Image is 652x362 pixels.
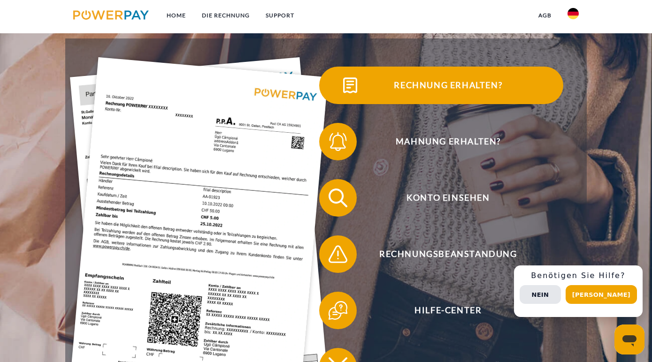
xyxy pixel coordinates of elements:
[566,285,637,304] button: [PERSON_NAME]
[514,265,643,317] div: Schnellhilfe
[520,285,561,304] button: Nein
[73,10,149,20] img: logo-powerpay.svg
[319,123,563,160] button: Mahnung erhalten?
[319,292,563,329] button: Hilfe-Center
[333,179,563,217] span: Konto einsehen
[258,7,302,24] a: SUPPORT
[326,299,350,322] img: qb_help.svg
[614,324,644,354] iframe: Schaltfläche zum Öffnen des Messaging-Fensters
[568,8,579,19] img: de
[333,292,563,329] span: Hilfe-Center
[333,123,563,160] span: Mahnung erhalten?
[194,7,258,24] a: DIE RECHNUNG
[319,67,563,104] button: Rechnung erhalten?
[319,235,563,273] button: Rechnungsbeanstandung
[333,67,563,104] span: Rechnung erhalten?
[530,7,560,24] a: agb
[338,74,362,97] img: qb_bill.svg
[333,235,563,273] span: Rechnungsbeanstandung
[326,130,350,153] img: qb_bell.svg
[159,7,194,24] a: Home
[520,271,637,280] h3: Benötigen Sie Hilfe?
[326,242,350,266] img: qb_warning.svg
[319,179,563,217] button: Konto einsehen
[326,186,350,210] img: qb_search.svg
